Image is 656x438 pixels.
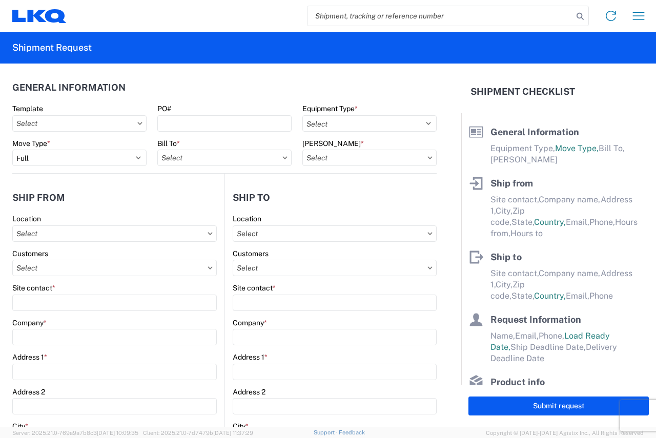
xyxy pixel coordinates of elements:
label: Company [12,318,47,327]
span: Country, [534,217,566,227]
label: Company [233,318,267,327]
span: Email, [566,217,589,227]
span: Server: 2025.21.0-769a9a7b8c3 [12,430,138,436]
span: Move Type, [555,143,599,153]
span: Ship from [490,178,533,189]
input: Shipment, tracking or reference number [307,6,573,26]
span: State, [511,291,534,301]
label: Address 2 [233,387,265,397]
span: Country, [534,291,566,301]
span: State, [511,217,534,227]
input: Select [302,150,437,166]
label: Site contact [12,283,55,293]
span: Company name, [539,268,601,278]
label: Site contact [233,283,276,293]
span: Request Information [490,314,581,325]
span: Ship Deadline Date, [510,342,586,352]
h2: Ship from [12,193,65,203]
span: General Information [490,127,579,137]
h2: General Information [12,82,126,93]
label: [PERSON_NAME] [302,139,364,148]
span: Company name, [539,195,601,204]
span: Equipment Type, [490,143,555,153]
input: Select [233,225,437,242]
label: Customers [12,249,48,258]
label: Customers [233,249,269,258]
span: Hours to [510,228,543,238]
span: Copyright © [DATE]-[DATE] Agistix Inc., All Rights Reserved [486,428,644,437]
span: [DATE] 11:37:29 [213,430,253,436]
span: Phone, [589,217,615,227]
span: City, [496,206,512,216]
label: Equipment Type [302,104,358,113]
input: Select [12,115,147,132]
label: Template [12,104,43,113]
span: Product info [490,377,545,387]
label: Location [233,214,261,223]
input: Select [12,225,217,242]
span: Name, [490,331,515,341]
h2: Shipment Request [12,41,92,54]
span: [DATE] 10:09:35 [97,430,138,436]
input: Select [233,260,437,276]
button: Submit request [468,397,649,415]
h2: Shipment Checklist [470,86,575,98]
input: Select [157,150,292,166]
input: Select [12,260,217,276]
span: Email, [515,331,539,341]
span: City, [496,280,512,289]
h2: Ship to [233,193,270,203]
a: Feedback [339,429,365,435]
label: Location [12,214,41,223]
span: Bill To, [599,143,625,153]
span: Email, [566,291,589,301]
label: City [12,422,28,431]
span: Ship to [490,252,522,262]
label: Address 2 [12,387,45,397]
label: PO# [157,104,171,113]
a: Support [314,429,339,435]
label: Address 1 [12,352,47,362]
span: [PERSON_NAME] [490,155,558,164]
label: Bill To [157,139,180,148]
span: Phone [589,291,613,301]
span: Site contact, [490,195,539,204]
span: Phone, [539,331,564,341]
label: Address 1 [233,352,268,362]
span: Site contact, [490,268,539,278]
span: Client: 2025.21.0-7d7479b [143,430,253,436]
label: Move Type [12,139,50,148]
label: City [233,422,249,431]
